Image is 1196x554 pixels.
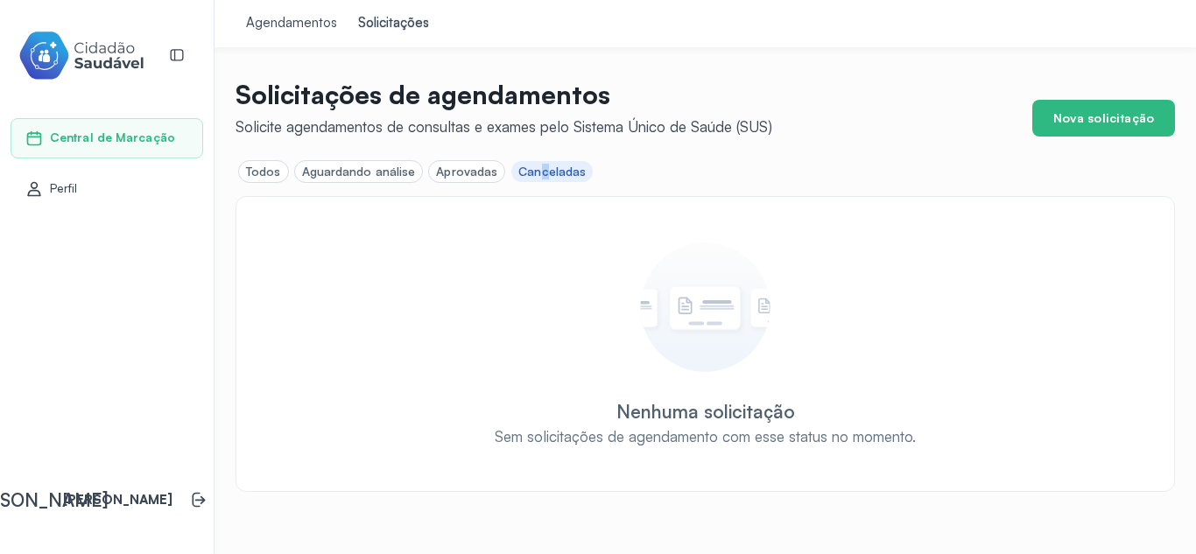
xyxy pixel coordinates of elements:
div: Nenhuma solicitação [616,400,795,423]
div: Aprovadas [436,165,497,179]
div: Solicite agendamentos de consultas e exames pelo Sistema Único de Saúde (SUS) [236,117,772,136]
img: cidadao-saudavel-filled-logo.svg [18,28,144,83]
p: [PERSON_NAME] [63,492,172,508]
a: Central de Marcação [25,130,188,147]
div: Todos [246,165,281,179]
div: Aguardando análise [302,165,416,179]
span: Perfil [50,181,78,196]
a: Perfil [25,180,188,198]
span: Central de Marcação [50,130,175,145]
img: Sem solicitações de agendamento com esse status no momento. [640,242,770,372]
div: Canceladas [518,165,586,179]
p: Solicitações de agendamentos [236,79,772,110]
div: Agendamentos [246,15,337,32]
button: Nova solicitação [1032,100,1175,137]
div: Solicitações [358,15,429,32]
div: Sem solicitações de agendamento com esse status no momento. [495,427,916,445]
